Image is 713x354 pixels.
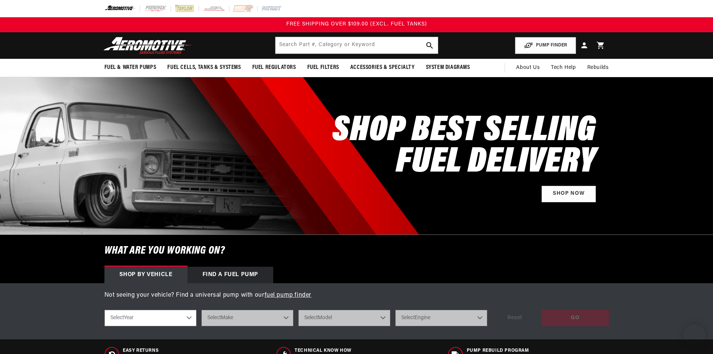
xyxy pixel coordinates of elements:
summary: Fuel Filters [302,59,345,76]
span: Fuel Regulators [252,64,296,72]
select: Make [201,310,293,326]
span: Pump Rebuild program [467,348,600,354]
p: Not seeing your vehicle? Find a universal pump with our [104,291,609,300]
img: Aeromotive [101,37,195,54]
span: Tech Help [551,64,576,72]
span: Rebuilds [587,64,609,72]
select: Model [298,310,390,326]
summary: Tech Help [545,59,581,77]
summary: Fuel & Water Pumps [99,59,162,76]
button: search button [421,37,438,54]
a: About Us [511,59,545,77]
h2: SHOP BEST SELLING FUEL DELIVERY [332,115,595,178]
span: Fuel Filters [307,64,339,72]
span: FREE SHIPPING OVER $109.00 (EXCL. FUEL TANKS) [286,21,427,27]
input: Search by Part Number, Category or Keyword [275,37,438,54]
h6: What are you working on? [86,235,628,267]
span: Easy Returns [123,348,198,354]
summary: Fuel Regulators [247,59,302,76]
span: Technical Know How [295,348,402,354]
summary: Accessories & Specialty [345,59,420,76]
span: About Us [516,65,540,70]
button: PUMP FINDER [515,37,576,54]
div: Shop by vehicle [104,267,188,283]
div: Find a Fuel Pump [188,267,274,283]
span: Fuel Cells, Tanks & Systems [167,64,241,72]
select: Engine [395,310,487,326]
summary: System Diagrams [420,59,476,76]
span: System Diagrams [426,64,470,72]
select: Year [104,310,196,326]
summary: Rebuilds [582,59,615,77]
a: fuel pump finder [265,292,312,298]
span: Fuel & Water Pumps [104,64,156,72]
span: Accessories & Specialty [350,64,415,72]
summary: Fuel Cells, Tanks & Systems [162,59,246,76]
a: Shop Now [542,186,596,203]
